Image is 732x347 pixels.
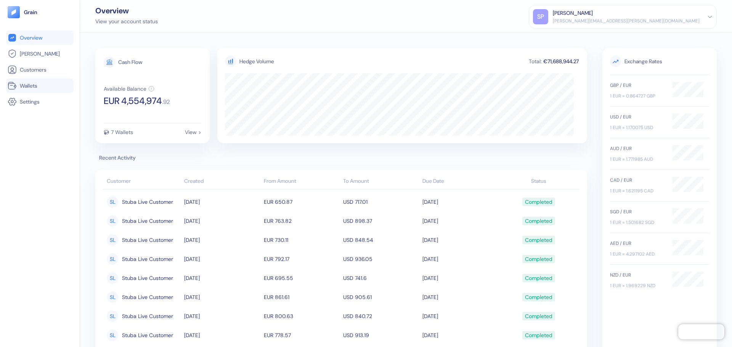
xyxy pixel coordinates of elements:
td: EUR 730.11 [262,230,341,249]
div: 1 EUR = 1.621195 CAD [610,187,665,194]
div: CAD / EUR [610,177,665,184]
td: [DATE] [421,192,500,211]
iframe: Chatra live chat [678,324,724,339]
span: Stuba Live Customer [122,253,173,265]
div: 1 EUR = 1.501682 SGD [610,219,665,226]
div: [PERSON_NAME][EMAIL_ADDRESS][PERSON_NAME][DOMAIN_NAME] [553,18,700,24]
div: Completed [525,214,552,227]
button: Available Balance [104,86,154,92]
div: SL [107,253,118,265]
div: Total: [528,59,543,64]
td: EUR 763.82 [262,211,341,230]
div: View > [185,130,201,135]
div: View your account status [95,18,158,26]
td: [DATE] [182,288,262,307]
td: [DATE] [182,249,262,269]
div: Hedge Volume [239,58,274,66]
th: Due Date [421,174,500,189]
div: 7 Wallets [111,130,133,135]
div: 1 EUR = 0.864727 GBP [610,93,665,99]
img: logo [24,10,38,15]
span: [PERSON_NAME] [20,50,60,58]
td: [DATE] [182,211,262,230]
div: SL [107,291,118,303]
td: USD 913.19 [341,326,421,345]
td: USD 898.37 [341,211,421,230]
div: SL [107,215,118,227]
img: logo-tablet-V2.svg [8,6,20,18]
span: Settings [20,98,40,106]
a: [PERSON_NAME] [8,49,72,58]
div: SL [107,234,118,246]
div: Overview [95,7,158,14]
td: [DATE] [421,288,500,307]
div: GBP / EUR [610,82,665,89]
div: AED / EUR [610,240,665,247]
div: SL [107,272,118,284]
div: Status [502,177,576,185]
th: Created [182,174,262,189]
td: EUR 792.17 [262,249,341,269]
td: USD 905.61 [341,288,421,307]
div: Completed [525,233,552,246]
td: [DATE] [182,269,262,288]
span: Stuba Live Customer [122,272,173,285]
td: EUR 695.55 [262,269,341,288]
a: Overview [8,33,72,42]
td: [DATE] [421,307,500,326]
td: [DATE] [182,307,262,326]
div: Completed [525,272,552,285]
a: Customers [8,65,72,74]
div: SL [107,196,118,208]
div: SP [533,9,548,24]
div: Available Balance [104,86,146,91]
div: Completed [525,253,552,265]
th: To Amount [341,174,421,189]
span: Exchange Rates [610,56,709,67]
div: [PERSON_NAME] [553,9,593,17]
div: Completed [525,291,552,304]
div: €71,688,944.27 [543,59,579,64]
td: EUR 861.61 [262,288,341,307]
td: [DATE] [421,211,500,230]
td: USD 848.54 [341,230,421,249]
td: USD 717.01 [341,192,421,211]
td: USD 741.6 [341,269,421,288]
td: [DATE] [182,192,262,211]
span: Wallets [20,82,37,90]
div: 1 EUR = 1.969229 NZD [610,282,665,289]
span: Stuba Live Customer [122,291,173,304]
div: Cash Flow [118,59,142,65]
td: [DATE] [421,249,500,269]
td: EUR 778.57 [262,326,341,345]
div: Completed [525,195,552,208]
td: [DATE] [182,230,262,249]
div: 1 EUR = 1.170075 USD [610,124,665,131]
td: [DATE] [182,326,262,345]
span: Overview [20,34,42,42]
a: Settings [8,97,72,106]
div: SL [107,329,118,341]
span: Stuba Live Customer [122,329,173,342]
span: . 92 [162,99,170,105]
td: [DATE] [421,269,500,288]
span: Stuba Live Customer [122,214,173,227]
td: USD 840.72 [341,307,421,326]
th: Customer [103,174,182,189]
span: Stuba Live Customer [122,195,173,208]
th: From Amount [262,174,341,189]
span: Recent Activity [95,154,587,162]
td: [DATE] [421,326,500,345]
div: 1 EUR = 4.297102 AED [610,251,665,257]
a: Wallets [8,81,72,90]
div: AUD / EUR [610,145,665,152]
span: Stuba Live Customer [122,233,173,246]
span: EUR 4,554,974 [104,96,162,106]
div: Completed [525,329,552,342]
span: Stuba Live Customer [122,310,173,323]
div: SGD / EUR [610,208,665,215]
td: USD 936.05 [341,249,421,269]
div: SL [107,310,118,322]
div: 1 EUR = 1.771985 AUD [610,156,665,163]
div: USD / EUR [610,114,665,120]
